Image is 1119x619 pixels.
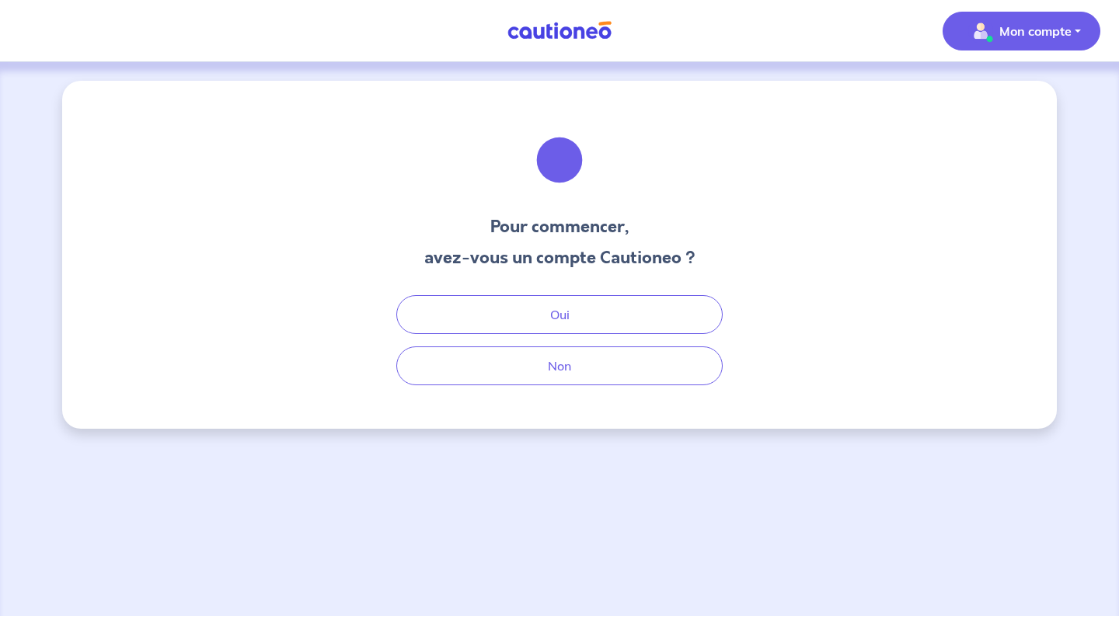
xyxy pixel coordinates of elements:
p: Mon compte [999,22,1072,40]
img: illu_welcome.svg [518,118,601,202]
h3: avez-vous un compte Cautioneo ? [424,245,695,270]
h3: Pour commencer, [424,214,695,239]
button: Non [396,346,723,385]
button: illu_account_valid_menu.svgMon compte [943,12,1100,50]
img: illu_account_valid_menu.svg [968,19,993,43]
button: Oui [396,295,723,334]
img: Cautioneo [501,21,618,40]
